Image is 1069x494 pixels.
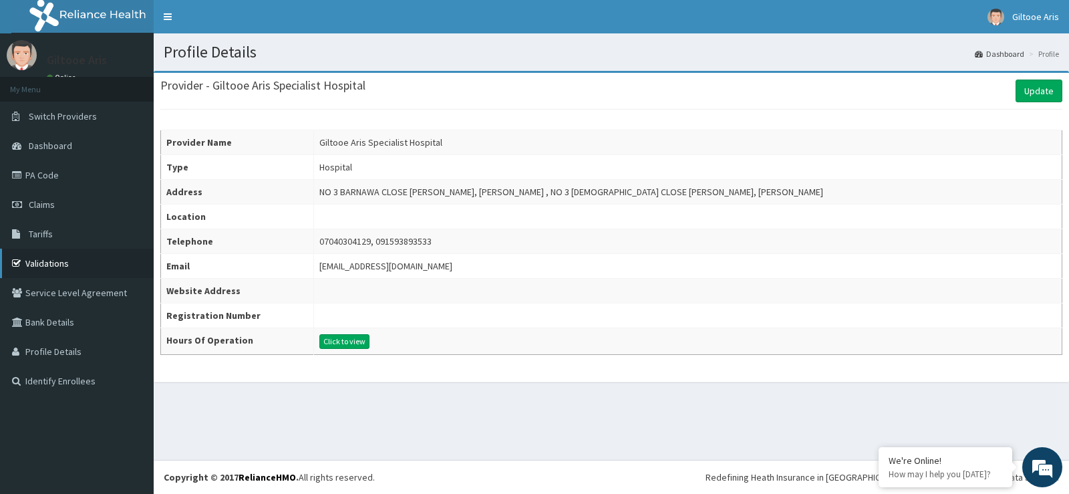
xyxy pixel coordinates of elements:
li: Profile [1026,48,1059,59]
div: Giltooe Aris Specialist Hospital [319,136,442,149]
p: Giltooe Aris [47,54,107,66]
button: Click to view [319,334,369,349]
th: Registration Number [161,303,314,328]
footer: All rights reserved. [154,460,1069,494]
span: Dashboard [29,140,72,152]
a: Update [1016,80,1062,102]
span: Switch Providers [29,110,97,122]
th: Address [161,180,314,205]
img: User Image [987,9,1004,25]
th: Location [161,205,314,229]
p: How may I help you today? [889,469,1002,480]
th: Telephone [161,229,314,254]
div: Hospital [319,160,352,174]
div: Redefining Heath Insurance in [GEOGRAPHIC_DATA] using Telemedicine and Data Science! [706,471,1059,484]
a: Online [47,73,79,82]
a: RelianceHMO [239,471,296,483]
h1: Profile Details [164,43,1059,61]
span: Tariffs [29,228,53,240]
th: Email [161,254,314,279]
h3: Provider - Giltooe Aris Specialist Hospital [160,80,365,92]
img: User Image [7,40,37,70]
th: Type [161,155,314,180]
div: We're Online! [889,455,1002,467]
span: Claims [29,199,55,211]
th: Provider Name [161,130,314,155]
span: Giltooe Aris [1012,11,1059,23]
th: Hours Of Operation [161,328,314,355]
div: [EMAIL_ADDRESS][DOMAIN_NAME] [319,259,452,273]
th: Website Address [161,279,314,303]
div: NO 3 BARNAWA CLOSE [PERSON_NAME], [PERSON_NAME] , NO 3 [DEMOGRAPHIC_DATA] CLOSE [PERSON_NAME], [P... [319,185,823,199]
a: Dashboard [975,48,1024,59]
strong: Copyright © 2017 . [164,471,299,483]
div: 07040304129, 091593893533 [319,235,432,248]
